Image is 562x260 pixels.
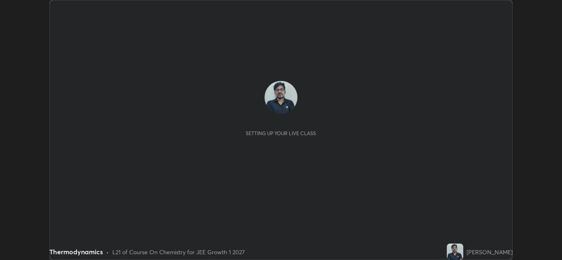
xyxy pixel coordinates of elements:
img: c438d33b5f8f45deb8631a47d5d110ef.jpg [447,244,463,260]
div: Thermodynamics [49,247,103,257]
div: Setting up your live class [246,130,316,136]
img: c438d33b5f8f45deb8631a47d5d110ef.jpg [265,81,297,114]
div: • [106,248,109,256]
div: L21 of Course On Chemistry for JEE Growth 1 2027 [112,248,245,256]
div: [PERSON_NAME] [467,248,513,256]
